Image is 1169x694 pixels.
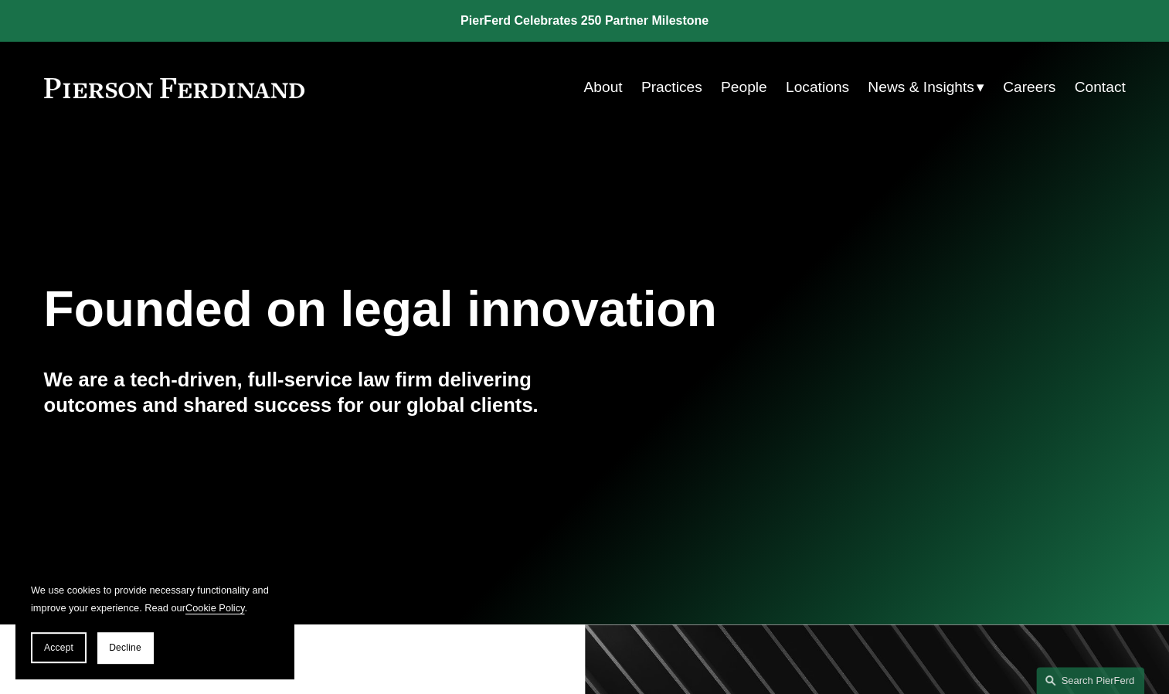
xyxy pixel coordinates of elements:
[1036,667,1144,694] a: Search this site
[786,73,849,102] a: Locations
[1003,73,1055,102] a: Careers
[44,367,585,417] h4: We are a tech-driven, full-service law firm delivering outcomes and shared success for our global...
[185,602,245,614] a: Cookie Policy
[641,73,702,102] a: Practices
[15,566,294,679] section: Cookie banner
[31,632,87,663] button: Accept
[109,642,141,653] span: Decline
[44,642,73,653] span: Accept
[31,581,278,617] p: We use cookies to provide necessary functionality and improve your experience. Read our .
[721,73,767,102] a: People
[1074,73,1125,102] a: Contact
[868,74,974,101] span: News & Insights
[97,632,153,663] button: Decline
[44,281,946,338] h1: Founded on legal innovation
[583,73,622,102] a: About
[868,73,984,102] a: folder dropdown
